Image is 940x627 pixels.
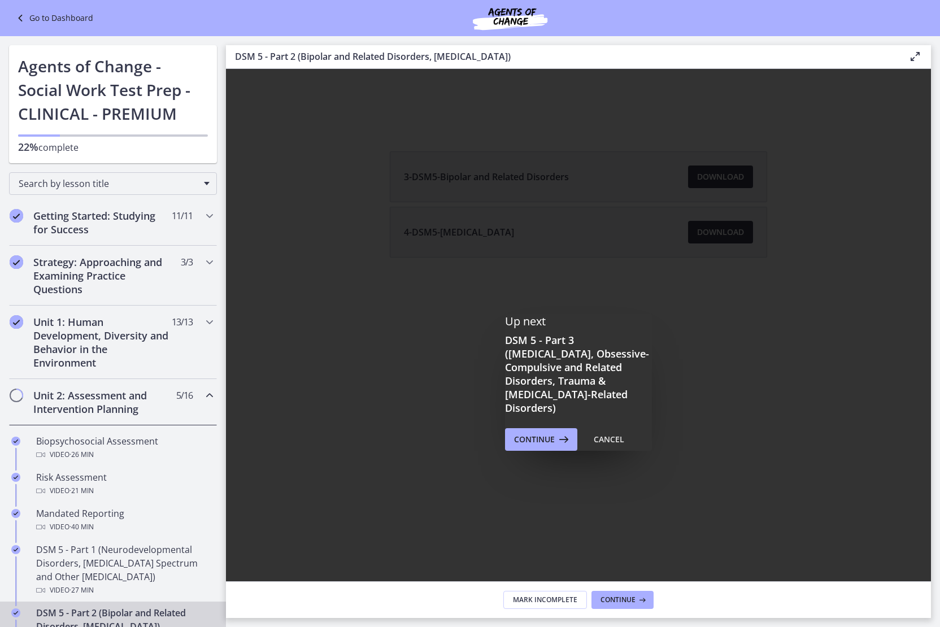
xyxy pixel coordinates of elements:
[36,471,212,498] div: Risk Assessment
[11,545,20,554] i: Completed
[36,520,212,534] div: Video
[11,437,20,446] i: Completed
[33,389,171,416] h2: Unit 2: Assessment and Intervention Planning
[11,473,20,482] i: Completed
[585,428,633,451] button: Cancel
[33,209,171,236] h2: Getting Started: Studying for Success
[11,608,20,617] i: Completed
[235,50,890,63] h3: DSM 5 - Part 2 (Bipolar and Related Disorders, [MEDICAL_DATA])
[69,484,94,498] span: · 21 min
[505,333,652,415] h3: DSM 5 - Part 3 ([MEDICAL_DATA], Obsessive-Compulsive and Related Disorders, Trauma & [MEDICAL_DAT...
[442,5,578,32] img: Agents of Change
[10,255,23,269] i: Completed
[18,54,208,125] h1: Agents of Change - Social Work Test Prep - CLINICAL - PREMIUM
[514,433,555,446] span: Continue
[36,507,212,534] div: Mandated Reporting
[69,584,94,597] span: · 27 min
[33,315,171,369] h2: Unit 1: Human Development, Diversity and Behavior in the Environment
[505,314,652,329] p: Up next
[505,428,577,451] button: Continue
[19,177,198,190] span: Search by lesson title
[36,434,212,461] div: Biopsychosocial Assessment
[181,255,193,269] span: 3 / 3
[18,140,208,154] p: complete
[594,433,624,446] div: Cancel
[9,172,217,195] div: Search by lesson title
[36,484,212,498] div: Video
[11,509,20,518] i: Completed
[36,584,212,597] div: Video
[18,140,38,154] span: 22%
[10,209,23,223] i: Completed
[36,543,212,597] div: DSM 5 - Part 1 (Neurodevelopmental Disorders, [MEDICAL_DATA] Spectrum and Other [MEDICAL_DATA])
[33,255,171,296] h2: Strategy: Approaching and Examining Practice Questions
[600,595,636,604] span: Continue
[10,315,23,329] i: Completed
[172,209,193,223] span: 11 / 11
[69,520,94,534] span: · 40 min
[503,591,587,609] button: Mark Incomplete
[176,389,193,402] span: 5 / 16
[69,448,94,461] span: · 26 min
[172,315,193,329] span: 13 / 13
[513,595,577,604] span: Mark Incomplete
[36,448,212,461] div: Video
[14,11,93,25] a: Go to Dashboard
[591,591,654,609] button: Continue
